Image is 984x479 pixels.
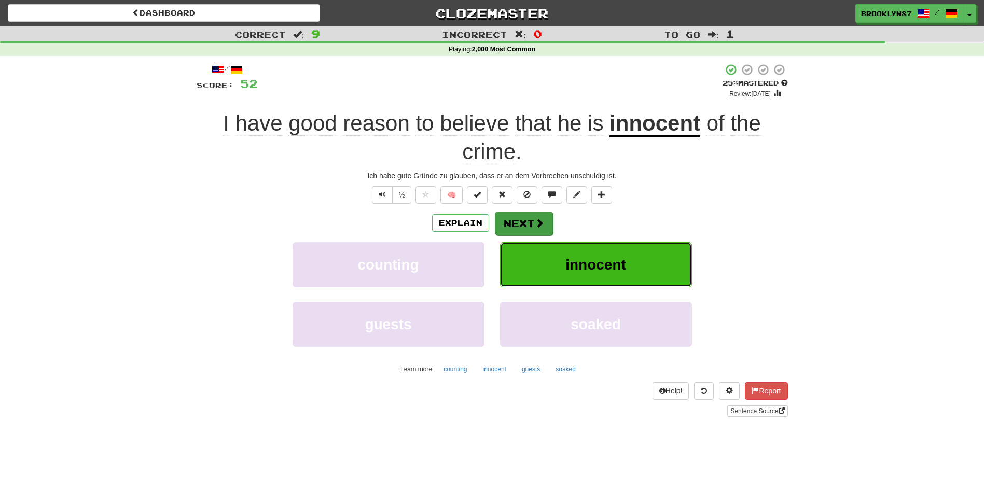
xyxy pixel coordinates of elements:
button: Discuss sentence (alt+u) [542,186,562,204]
span: I [223,111,229,136]
span: crime [462,139,516,164]
span: 9 [311,27,320,40]
span: : [515,30,526,39]
span: innocent [565,257,626,273]
span: Score: [197,81,234,90]
button: ½ [392,186,412,204]
span: To go [664,29,700,39]
small: Learn more: [400,365,434,373]
small: Review: [DATE] [729,90,771,97]
button: soaked [500,302,692,347]
u: innocent [609,111,700,137]
button: Set this sentence to 100% Mastered (alt+m) [467,186,488,204]
button: soaked [550,361,581,377]
span: counting [357,257,419,273]
a: Brooklyn87 / [855,4,963,23]
span: Brooklyn87 [861,9,912,18]
span: : [293,30,304,39]
span: 1 [726,27,734,40]
span: the [730,111,760,136]
button: Next [495,212,553,235]
button: Reset to 0% Mastered (alt+r) [492,186,512,204]
button: counting [293,242,484,287]
span: 0 [533,27,542,40]
span: 52 [240,77,258,90]
button: Play sentence audio (ctl+space) [372,186,393,204]
div: Mastered [723,79,788,88]
span: Correct [235,29,286,39]
button: Ignore sentence (alt+i) [517,186,537,204]
button: Report [745,382,787,400]
button: Edit sentence (alt+d) [566,186,587,204]
span: : [708,30,719,39]
button: Round history (alt+y) [694,382,714,400]
div: Ich habe gute Gründe zu glauben, dass er an dem Verbrechen unschuldig ist. [197,171,788,181]
span: good [288,111,337,136]
button: Add to collection (alt+a) [591,186,612,204]
button: guests [293,302,484,347]
button: innocent [477,361,512,377]
button: guests [516,361,546,377]
span: he [558,111,582,136]
span: reason [343,111,409,136]
button: Explain [432,214,489,232]
span: 25 % [723,79,738,87]
a: Clozemaster [336,4,648,22]
a: Sentence Source [727,405,787,417]
span: of [706,111,725,136]
span: that [515,111,551,136]
button: Favorite sentence (alt+f) [415,186,436,204]
button: counting [438,361,473,377]
button: 🧠 [440,186,463,204]
span: Incorrect [442,29,507,39]
span: believe [440,111,509,136]
span: soaked [571,316,621,332]
span: is [588,111,603,136]
button: Help! [653,382,689,400]
div: / [197,63,258,76]
span: guests [365,316,411,332]
span: . [462,111,761,164]
span: have [235,111,283,136]
span: / [935,8,940,16]
a: Dashboard [8,4,320,22]
div: Text-to-speech controls [370,186,412,204]
span: to [415,111,434,136]
strong: 2,000 Most Common [472,46,535,53]
button: innocent [500,242,692,287]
